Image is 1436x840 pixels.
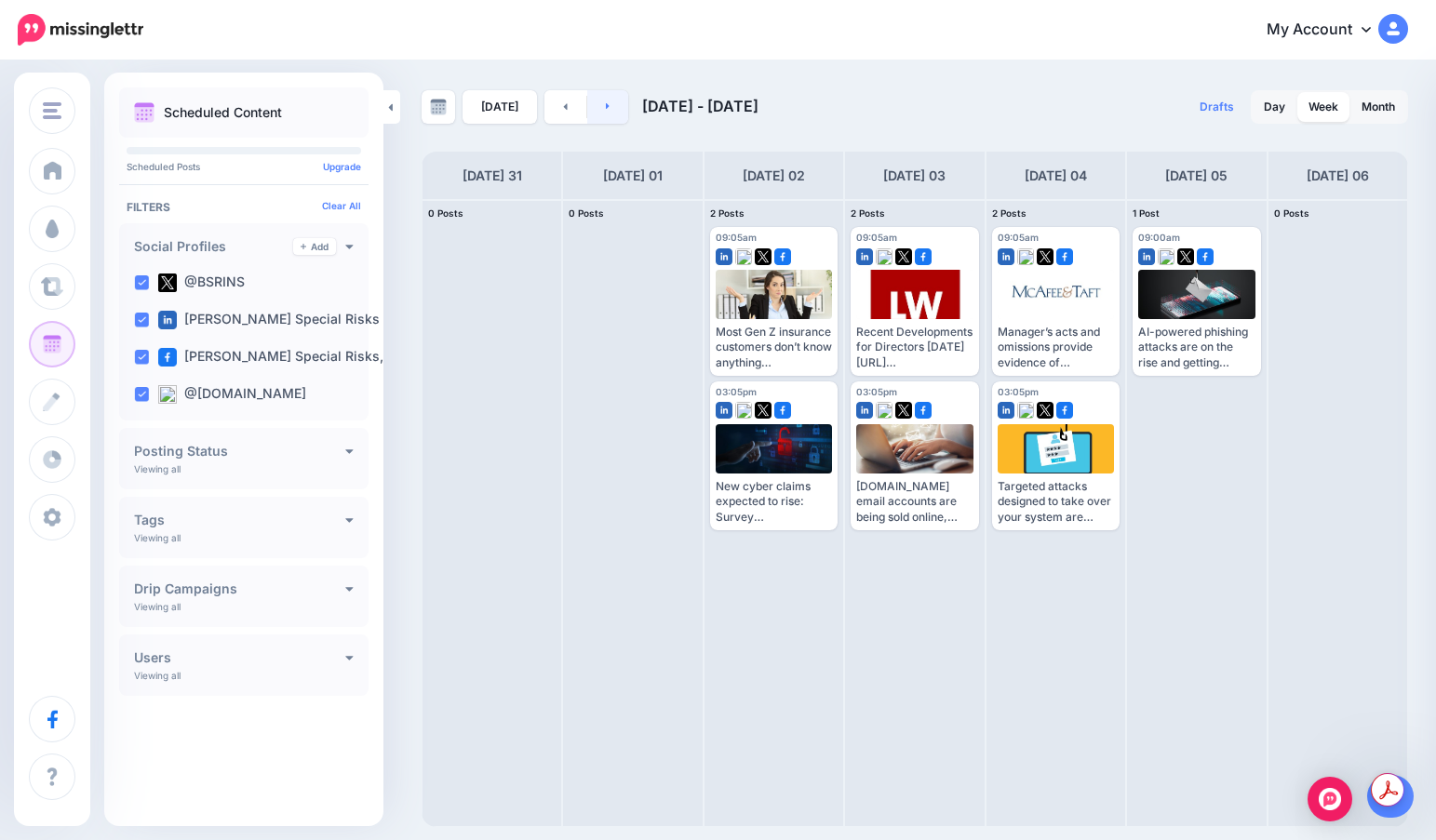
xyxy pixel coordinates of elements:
[710,207,745,219] span: 2 Posts
[1158,248,1174,265] img: bluesky-square.png
[774,402,791,419] img: facebook-square.png
[158,311,177,329] img: linkedin-square.png
[1177,248,1194,265] img: twitter-square.png
[158,348,177,367] img: facebook-square.png
[1056,402,1073,419] img: facebook-square.png
[158,385,177,404] img: bluesky-square.png
[158,273,177,292] img: twitter-square.png
[856,248,873,265] img: linkedin-square.png
[774,248,791,265] img: facebook-square.png
[134,240,293,253] h4: Social Profiles
[1308,777,1352,821] div: Open Intercom Messenger
[735,248,752,265] img: bluesky-square.png
[755,248,772,265] img: twitter-square.png
[158,348,399,367] label: [PERSON_NAME] Special Risks, …
[127,200,361,214] h4: Filters
[1188,90,1245,124] a: Drafts
[158,273,245,292] label: @BSRINS
[1037,248,1054,265] img: twitter-square.png
[856,232,897,243] span: 09:05am
[716,479,832,525] div: New cyber claims expected to rise: Survey [URL][DOMAIN_NAME]
[1138,325,1255,370] div: AI-powered phishing attacks are on the rise and getting smarter - here's how to stay safe [URL][D...
[158,311,400,329] label: [PERSON_NAME] Special Risks (…
[998,386,1039,397] span: 03:05pm
[992,207,1027,219] span: 2 Posts
[1274,207,1309,219] span: 0 Posts
[876,402,892,419] img: bluesky-square.png
[134,102,154,123] img: calendar.png
[428,207,463,219] span: 0 Posts
[856,325,973,370] div: Recent Developments for Directors [DATE] [URL][DOMAIN_NAME]
[915,248,932,265] img: facebook-square.png
[998,479,1114,525] div: Targeted attacks designed to take over your system are becoming more common [URL][DOMAIN_NAME]
[293,238,336,255] a: Add
[134,651,345,664] h4: Users
[1138,248,1155,265] img: linkedin-square.png
[743,165,805,187] h4: [DATE] 02
[642,97,758,115] span: [DATE] - [DATE]
[716,325,832,370] div: Most Gen Z insurance customers don’t know anything [URL][DOMAIN_NAME]
[851,207,885,219] span: 2 Posts
[463,165,522,187] h4: [DATE] 31
[998,402,1014,419] img: linkedin-square.png
[1297,92,1349,122] a: Week
[323,161,361,172] a: Upgrade
[134,532,181,543] p: Viewing all
[134,513,345,527] h4: Tags
[134,670,181,681] p: Viewing all
[134,445,345,458] h4: Posting Status
[716,232,757,243] span: 09:05am
[716,402,732,419] img: linkedin-square.png
[127,162,361,171] p: Scheduled Posts
[856,402,873,419] img: linkedin-square.png
[134,463,181,474] p: Viewing all
[134,601,181,612] p: Viewing all
[322,200,361,211] a: Clear All
[1197,248,1214,265] img: facebook-square.png
[1017,402,1034,419] img: bluesky-square.png
[1037,402,1054,419] img: twitter-square.png
[18,14,143,46] img: Missinglettr
[134,582,345,595] h4: Drip Campaigns
[895,248,912,265] img: twitter-square.png
[716,248,732,265] img: linkedin-square.png
[856,479,973,525] div: [DOMAIN_NAME] email accounts are being sold online, could be used to spread malwarehttps://[DOMAI...
[876,248,892,265] img: bluesky-square.png
[716,386,757,397] span: 03:05pm
[915,402,932,419] img: facebook-square.png
[158,385,306,404] label: @[DOMAIN_NAME]
[998,232,1039,243] span: 09:05am
[883,165,946,187] h4: [DATE] 03
[998,325,1114,370] div: Manager’s acts and omissions provide evidence of discrimination and retaliation [URL][DOMAIN_NAME]
[1025,165,1087,187] h4: [DATE] 04
[1056,248,1073,265] img: facebook-square.png
[463,90,537,124] a: [DATE]
[1165,165,1228,187] h4: [DATE] 05
[895,402,912,419] img: twitter-square.png
[1350,92,1406,122] a: Month
[1200,101,1234,113] span: Drafts
[1307,165,1369,187] h4: [DATE] 06
[569,207,604,219] span: 0 Posts
[856,386,897,397] span: 03:05pm
[43,102,61,119] img: menu.png
[603,165,663,187] h4: [DATE] 01
[735,402,752,419] img: bluesky-square.png
[755,402,772,419] img: twitter-square.png
[1133,207,1160,219] span: 1 Post
[1138,232,1180,243] span: 09:00am
[998,248,1014,265] img: linkedin-square.png
[1253,92,1296,122] a: Day
[1017,248,1034,265] img: bluesky-square.png
[1248,7,1408,53] a: My Account
[164,106,282,119] p: Scheduled Content
[430,99,447,115] img: calendar-grey-darker.png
